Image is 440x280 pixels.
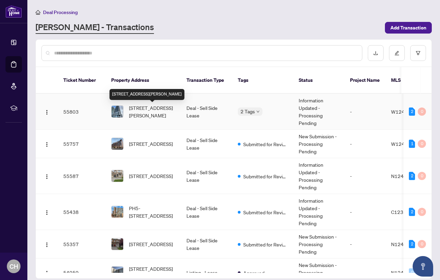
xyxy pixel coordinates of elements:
span: Deal Processing [43,9,78,15]
span: Submitted for Review [243,173,288,180]
td: Deal - Sell Side Lease [181,230,232,258]
div: 2 [409,240,415,248]
td: Deal - Sell Side Lease [181,94,232,130]
th: Tags [232,67,293,94]
td: 55357 [58,230,106,258]
button: Logo [41,106,52,117]
td: 55757 [58,130,106,158]
td: 55438 [58,194,106,230]
button: Logo [41,170,52,181]
div: 0 [418,140,426,148]
button: Logo [41,239,52,250]
div: 2 [409,208,415,216]
td: New Submission - Processing Pending [293,230,345,258]
span: filter [416,51,420,55]
button: edit [389,45,405,61]
span: [STREET_ADDRESS] [129,140,173,148]
td: Information Updated - Processing Pending [293,158,345,194]
th: MLS # [386,67,427,94]
button: Add Transaction [385,22,432,34]
th: Transaction Type [181,67,232,94]
span: download [373,51,378,55]
span: home [36,10,40,15]
span: N12415756 [391,173,419,179]
th: Project Name [345,67,386,94]
img: thumbnail-img [112,238,123,250]
button: download [368,45,384,61]
button: Open asap [413,256,433,277]
span: Submitted for Review [243,208,288,216]
span: Add Transaction [390,22,426,33]
img: thumbnail-img [112,106,123,117]
td: Deal - Sell Side Lease [181,158,232,194]
img: Logo [44,142,50,147]
button: Logo [41,267,52,278]
span: [STREET_ADDRESS] [129,240,173,248]
div: 2 [409,107,415,116]
th: Status [293,67,345,94]
button: Logo [41,206,52,217]
span: [STREET_ADDRESS] [129,172,173,180]
span: Submitted for Review [243,241,288,248]
td: Information Updated - Processing Pending [293,194,345,230]
span: PH5-[STREET_ADDRESS] [129,204,176,219]
td: - [345,158,386,194]
img: thumbnail-img [112,206,123,218]
td: 55803 [58,94,106,130]
button: filter [410,45,426,61]
img: Logo [44,174,50,179]
div: 0 [418,107,426,116]
img: Logo [44,110,50,115]
div: [STREET_ADDRESS][PERSON_NAME] [109,89,184,100]
div: 2 [409,172,415,180]
th: Property Address [106,67,181,94]
span: N12429549 [391,269,419,276]
td: Deal - Sell Side Lease [181,130,232,158]
span: [STREET_ADDRESS][PERSON_NAME] [129,265,176,280]
span: 2 Tags [241,107,255,115]
th: Ticket Number [58,67,106,94]
button: Logo [41,138,52,149]
img: logo [5,5,22,18]
span: down [256,110,260,113]
span: CH [10,262,18,271]
div: 1 [409,140,415,148]
span: W12422102 [391,109,420,115]
img: thumbnail-img [112,170,123,182]
td: 55587 [58,158,106,194]
div: 0 [418,240,426,248]
span: edit [394,51,399,55]
img: thumbnail-img [112,138,123,150]
span: Approved [243,269,264,277]
span: W12409881 [391,141,420,147]
span: [STREET_ADDRESS][PERSON_NAME] [129,104,176,119]
img: thumbnail-img [112,267,123,278]
td: Deal - Sell Side Lease [181,194,232,230]
div: 0 [409,268,415,277]
td: Information Updated - Processing Pending [293,94,345,130]
td: - [345,130,386,158]
span: C12351019 [391,209,419,215]
div: 0 [418,208,426,216]
a: [PERSON_NAME] - Transactions [36,22,154,34]
img: Logo [44,242,50,247]
span: N12409859 [391,241,419,247]
img: Logo [44,270,50,276]
td: - [345,194,386,230]
span: Submitted for Review [243,140,288,148]
td: - [345,230,386,258]
img: Logo [44,210,50,215]
div: 0 [418,172,426,180]
td: New Submission - Processing Pending [293,130,345,158]
td: - [345,94,386,130]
